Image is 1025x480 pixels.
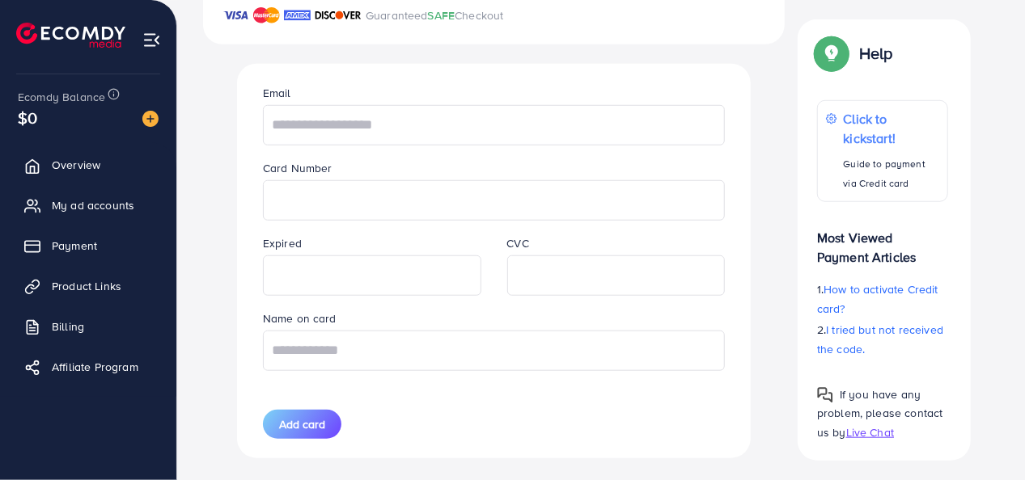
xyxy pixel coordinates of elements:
a: Payment [12,229,164,262]
a: Overview [12,149,164,181]
img: menu [142,31,161,49]
img: image [142,111,159,127]
p: Guide to payment via Credit card [844,154,939,193]
label: Name on card [263,310,337,326]
span: SAFE [428,7,455,23]
a: Billing [12,310,164,343]
label: CVC [507,235,529,251]
a: Product Links [12,270,164,302]
label: Card Number [263,160,332,176]
span: Ecomdy Balance [18,89,105,105]
p: 2. [817,320,948,359]
p: Most Viewed Payment Articles [817,215,948,267]
img: Popup guide [817,39,846,68]
span: Billing [52,318,84,335]
iframe: Chat [956,407,1013,468]
label: Expired [263,235,302,251]
img: brand [222,6,249,25]
button: Add card [263,410,341,439]
span: My ad accounts [52,197,134,213]
span: Live Chat [846,423,894,440]
iframe: Secure card number input frame [272,183,716,218]
span: Overview [52,157,100,173]
img: Popup guide [817,387,833,403]
span: I tried but not received the code. [817,322,943,357]
img: brand [284,6,311,25]
a: Affiliate Program [12,351,164,383]
label: Email [263,85,291,101]
p: 1. [817,280,948,318]
p: Click to kickstart! [844,109,939,148]
span: Payment [52,238,97,254]
span: $0 [18,106,37,129]
p: Guaranteed Checkout [366,6,504,25]
iframe: Secure CVC input frame [516,258,717,293]
span: Affiliate Program [52,359,138,375]
a: My ad accounts [12,189,164,221]
img: brand [253,6,280,25]
img: brand [315,6,362,25]
p: Help [859,44,893,63]
span: Add card [279,416,325,432]
span: If you have any problem, please contact us by [817,386,943,440]
img: logo [16,23,125,48]
iframe: Secure expiration date input frame [272,258,472,293]
span: Product Links [52,278,121,294]
span: How to activate Credit card? [817,281,938,317]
